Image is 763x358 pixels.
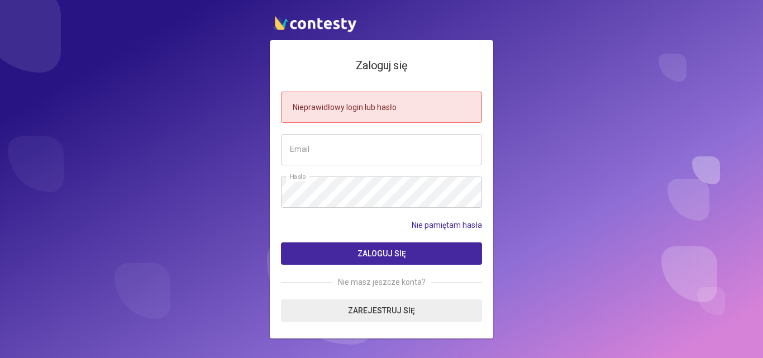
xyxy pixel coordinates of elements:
h4: Zaloguj się [281,57,482,74]
button: Zaloguj się [281,242,482,265]
a: Zarejestruj się [281,299,482,322]
span: Nie masz jeszcze konta? [332,276,431,288]
span: Zaloguj się [357,249,406,258]
img: contesty logo [270,11,359,35]
div: Nieprawidłowy login lub hasło [281,92,482,123]
a: Nie pamiętam hasła [412,219,482,231]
